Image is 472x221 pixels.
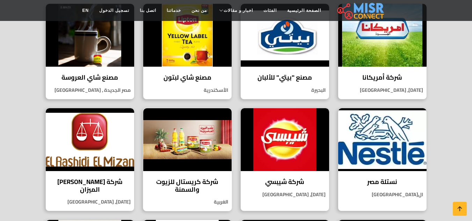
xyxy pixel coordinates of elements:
h4: شركة شيبسي [246,178,324,186]
a: مصنع شاي لبتون مصنع شاي لبتون الأسكندرية [139,3,236,100]
a: الفئات [258,4,282,17]
a: مصنع شاي العروسة مصنع شاي العروسة مصر الجديدة , [GEOGRAPHIC_DATA] [41,3,139,100]
img: شركة كريستال للزيوت والسمنة [143,108,232,171]
a: شركة أمريكانا شركة أمريكانا [DATE], [GEOGRAPHIC_DATA] [334,3,431,100]
a: خدماتنا [161,4,186,17]
span: اخبار و مقالات [224,7,253,14]
a: شركة كريستال للزيوت والسمنة شركة كريستال للزيوت والسمنة الغربية [139,108,236,211]
h4: شركة أمريكانا [343,74,421,81]
p: البحيرة [241,87,329,94]
img: شركة أمريكانا [338,4,427,67]
p: [DATE], [GEOGRAPHIC_DATA] [241,191,329,198]
img: شركة شيبسي [241,108,329,171]
p: [DATE], [GEOGRAPHIC_DATA] [46,198,134,206]
a: نستلة مصر نستلة مصر ال[GEOGRAPHIC_DATA] [334,108,431,211]
h4: مصنع "بيتي" للألبان [246,74,324,81]
p: مصر الجديدة , [GEOGRAPHIC_DATA] [46,87,134,94]
img: شركة الرشيدي الميزان [46,108,134,171]
h4: مصنع شاي العروسة [51,74,129,81]
h4: مصنع شاي لبتون [148,74,226,81]
p: الغربية [143,198,232,206]
p: الأسكندرية [143,87,232,94]
a: تسجيل الدخول [94,4,134,17]
img: نستلة مصر [338,108,427,171]
a: شركة شيبسي شركة شيبسي [DATE], [GEOGRAPHIC_DATA] [236,108,334,211]
img: main.misr_connect [337,2,384,19]
img: مصنع شاي لبتون [143,4,232,67]
h4: شركة [PERSON_NAME] الميزان [51,178,129,193]
a: EN [77,4,94,17]
img: مصنع "بيتي" للألبان [241,4,329,67]
a: الصفحة الرئيسية [282,4,326,17]
p: ال[GEOGRAPHIC_DATA] [338,191,427,198]
a: اخبار و مقالات [212,4,258,17]
img: مصنع شاي العروسة [46,4,134,67]
a: اتصل بنا [135,4,161,17]
a: شركة الرشيدي الميزان شركة [PERSON_NAME] الميزان [DATE], [GEOGRAPHIC_DATA] [41,108,139,211]
h4: شركة كريستال للزيوت والسمنة [148,178,226,193]
p: [DATE], [GEOGRAPHIC_DATA] [338,87,427,94]
h4: نستلة مصر [343,178,421,186]
a: مصنع "بيتي" للألبان مصنع "بيتي" للألبان البحيرة [236,3,334,100]
a: من نحن [186,4,212,17]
